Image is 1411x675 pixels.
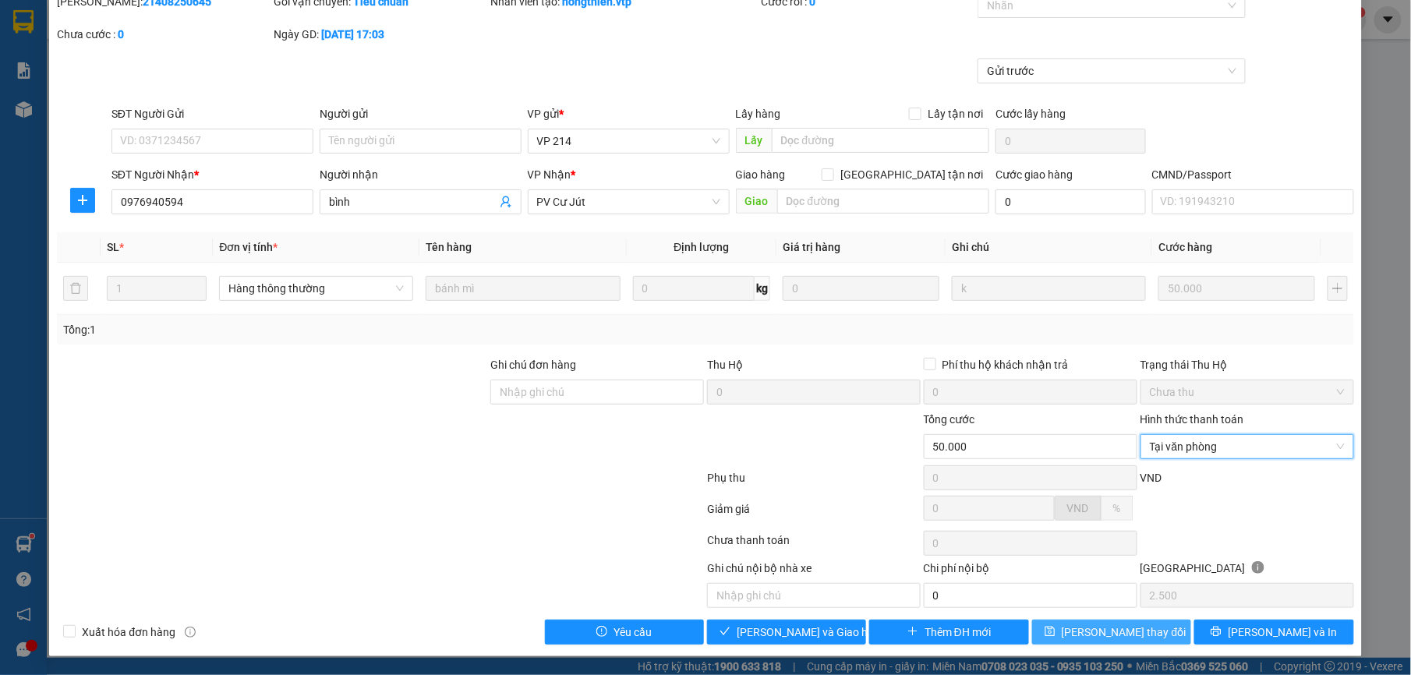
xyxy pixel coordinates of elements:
[707,620,866,645] button: check[PERSON_NAME] và Giao hàng
[16,35,36,74] img: logo
[490,359,576,371] label: Ghi chú đơn hàng
[63,321,545,338] div: Tổng: 1
[320,166,522,183] div: Người nhận
[71,194,94,207] span: plus
[1328,276,1348,301] button: plus
[1140,413,1244,426] label: Hình thức thanh toán
[936,356,1075,373] span: Phí thu hộ khách nhận trả
[596,626,607,638] span: exclamation-circle
[321,28,384,41] b: [DATE] 17:03
[500,196,512,208] span: user-add
[53,109,87,118] span: PV Cư Jút
[426,276,620,301] input: VD: Bàn, Ghế
[537,129,720,153] span: VP 214
[869,620,1028,645] button: plusThêm ĐH mới
[707,583,921,608] input: Nhập ghi chú
[736,128,772,153] span: Lấy
[63,276,88,301] button: delete
[1150,435,1345,458] span: Tại văn phòng
[921,105,989,122] span: Lấy tận nơi
[219,241,278,253] span: Đơn vị tính
[707,359,743,371] span: Thu Hộ
[924,413,975,426] span: Tổng cước
[118,28,124,41] b: 0
[1152,166,1354,183] div: CMND/Passport
[952,276,1146,301] input: Ghi Chú
[1045,626,1056,638] span: save
[674,241,729,253] span: Định lượng
[537,190,720,214] span: PV Cư Jút
[995,168,1073,181] label: Cước giao hàng
[54,94,181,105] strong: BIÊN NHẬN GỬI HÀNG HOÁ
[528,168,571,181] span: VP Nhận
[777,189,990,214] input: Dọc đường
[70,188,95,213] button: plus
[614,624,652,641] span: Yêu cầu
[907,626,918,638] span: plus
[1194,620,1353,645] button: printer[PERSON_NAME] và In
[1158,276,1315,301] input: 0
[1062,624,1186,641] span: [PERSON_NAME] thay đổi
[925,624,991,641] span: Thêm ĐH mới
[16,108,32,131] span: Nơi gửi:
[1140,560,1354,583] div: [GEOGRAPHIC_DATA]
[119,108,144,131] span: Nơi nhận:
[946,232,1152,263] th: Ghi chú
[736,168,786,181] span: Giao hàng
[1032,620,1191,645] button: save[PERSON_NAME] thay đổi
[995,189,1145,214] input: Cước giao hàng
[41,25,126,83] strong: CÔNG TY TNHH [GEOGRAPHIC_DATA] 214 QL13 - P.26 - Q.BÌNH THẠNH - TP HCM 1900888606
[490,380,704,405] input: Ghi chú đơn hàng
[528,105,730,122] div: VP gửi
[320,105,522,122] div: Người gửi
[783,276,939,301] input: 0
[1113,502,1121,514] span: %
[76,624,182,641] span: Xuất hóa đơn hàng
[707,560,921,583] div: Ghi chú nội bộ nhà xe
[185,627,196,638] span: info-circle
[736,108,781,120] span: Lấy hàng
[1067,502,1089,514] span: VND
[228,277,404,300] span: Hàng thông thường
[1252,561,1264,574] span: info-circle
[783,241,840,253] span: Giá trị hàng
[705,500,922,528] div: Giảm giá
[1211,626,1222,638] span: printer
[834,166,989,183] span: [GEOGRAPHIC_DATA] tận nơi
[1228,624,1337,641] span: [PERSON_NAME] và In
[1158,241,1212,253] span: Cước hàng
[924,560,1137,583] div: Chi phí nội bộ
[995,108,1066,120] label: Cước lấy hàng
[1140,356,1354,373] div: Trạng thái Thu Hộ
[737,624,886,641] span: [PERSON_NAME] và Giao hàng
[995,129,1145,154] input: Cước lấy hàng
[705,532,922,559] div: Chưa thanh toán
[111,105,313,122] div: SĐT Người Gửi
[157,58,220,70] span: CJ08250232
[755,276,770,301] span: kg
[1150,380,1345,404] span: Chưa thu
[720,626,730,638] span: check
[107,241,119,253] span: SL
[148,70,220,82] span: 14:55:30 [DATE]
[736,189,777,214] span: Giao
[1140,472,1162,484] span: VND
[111,166,313,183] div: SĐT Người Nhận
[274,26,487,43] div: Ngày GD:
[705,469,922,497] div: Phụ thu
[545,620,704,645] button: exclamation-circleYêu cầu
[57,26,271,43] div: Chưa cước :
[426,241,472,253] span: Tên hàng
[987,59,1236,83] span: Gửi trước
[772,128,990,153] input: Dọc đường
